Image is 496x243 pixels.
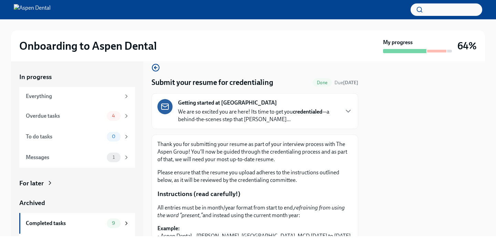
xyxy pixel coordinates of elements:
img: Aspen Dental [14,4,51,15]
p: Thank you for submitting your resume as part of your interview process with The Aspen Group! You'... [157,140,352,163]
span: 9 [108,221,119,226]
h4: Submit your resume for credentialing [152,77,273,88]
div: Messages [26,154,104,161]
strong: [DATE] [343,80,358,86]
span: 0 [108,134,120,139]
div: To do tasks [26,133,104,140]
a: Archived [19,198,135,207]
div: Everything [26,93,121,100]
span: 4 [108,113,119,118]
em: refraining from using the word “present,” [157,204,345,218]
p: • Aspen Dental – [PERSON_NAME], [GEOGRAPHIC_DATA], MCD [DATE] to [DATE] [157,225,352,240]
strong: Getting started at [GEOGRAPHIC_DATA] [178,99,277,107]
a: To do tasks0 [19,126,135,147]
strong: credentialed [293,108,322,115]
p: Please ensure that the resume you upload adheres to the instructions outlined below, as it will b... [157,169,352,184]
h2: Onboarding to Aspen Dental [19,39,157,53]
div: Overdue tasks [26,112,104,120]
h3: 64% [457,40,477,52]
p: We are so excited you are here! Its time to get you —a behind-the-scenes step that [PERSON_NAME]... [178,108,339,123]
a: Messages1 [19,147,135,168]
a: In progress [19,72,135,81]
span: April 12th, 2025 09:00 [334,79,358,86]
a: Overdue tasks4 [19,106,135,126]
div: Completed tasks [26,220,104,227]
p: Instructions (read carefully!) [157,189,352,198]
span: Done [313,80,332,85]
strong: Example: [157,225,180,232]
span: Due [334,80,358,86]
p: All entries must be in month/year format from start to end, and instead using the current month y... [157,204,352,219]
div: For later [19,179,44,188]
a: Everything [19,87,135,106]
a: Completed tasks9 [19,213,135,234]
a: For later [19,179,135,188]
strong: My progress [383,39,413,46]
span: 1 [108,155,119,160]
